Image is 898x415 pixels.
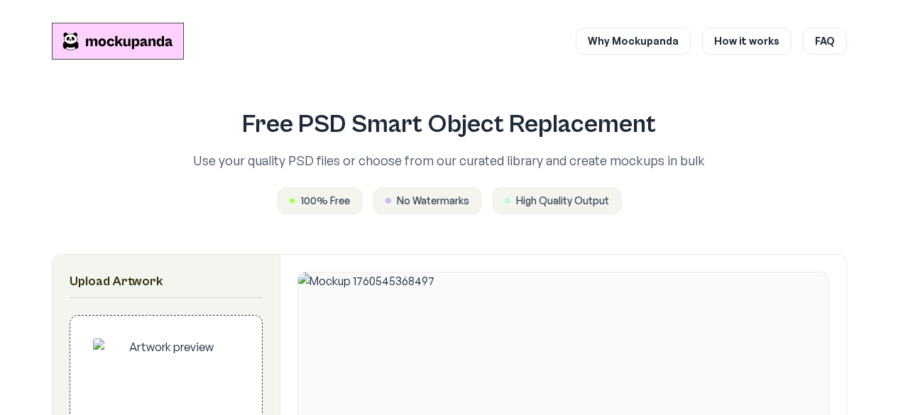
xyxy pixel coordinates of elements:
p: Use your quality PSD files or choose from our curated library and create mockups in bulk [131,150,767,170]
h1: Free PSD Smart Object Replacement [131,111,767,139]
span: No Watermarks [397,194,469,208]
h2: Upload Artwork [70,272,263,292]
span: 100% Free [301,194,350,208]
a: Mockupanda home [52,23,184,60]
span: High Quality Output [516,194,609,208]
a: FAQ [803,28,847,55]
img: Mockupanda [52,23,184,60]
a: How it works [702,28,792,55]
a: Why Mockupanda [576,28,691,55]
